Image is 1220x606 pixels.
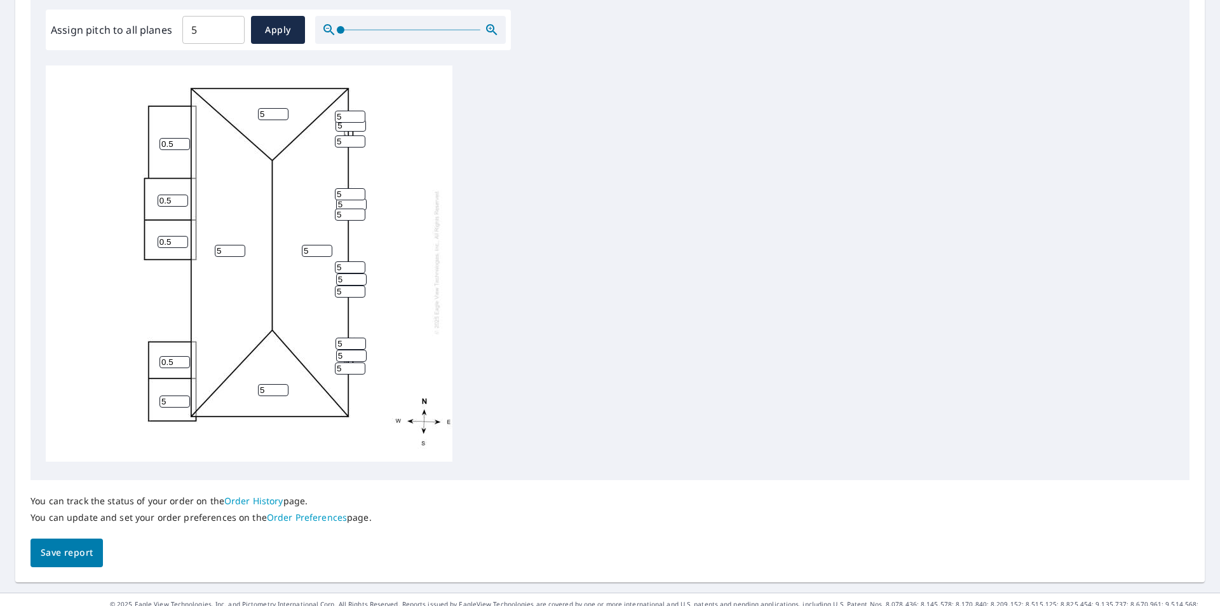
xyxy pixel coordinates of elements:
[41,545,93,561] span: Save report
[51,22,172,38] label: Assign pitch to all planes
[30,512,372,523] p: You can update and set your order preferences on the page.
[30,539,103,567] button: Save report
[30,495,372,507] p: You can track the status of your order on the page.
[182,12,245,48] input: 00.0
[261,22,295,38] span: Apply
[224,495,283,507] a: Order History
[267,511,347,523] a: Order Preferences
[251,16,305,44] button: Apply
